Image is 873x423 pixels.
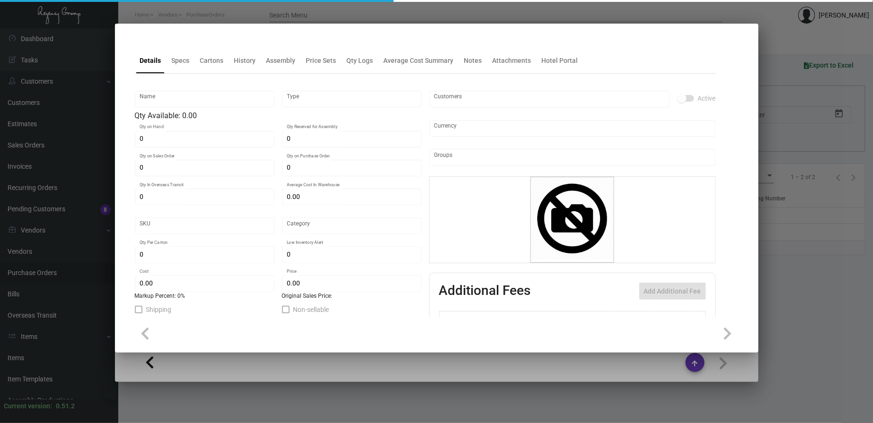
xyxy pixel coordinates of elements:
div: History [234,56,256,66]
div: Qty Available: 0.00 [135,110,422,121]
h2: Additional Fees [439,283,531,300]
th: Type [468,311,574,328]
span: Shipping [146,304,172,315]
div: Attachments [493,56,531,66]
span: Add Additional Fee [644,287,701,295]
div: Current version: [4,401,52,411]
input: Add new.. [434,95,664,103]
th: Price [613,311,652,328]
div: Assembly [266,56,296,66]
div: Price Sets [306,56,336,66]
input: Add new.. [434,154,711,161]
th: Price type [652,311,694,328]
div: Average Cost Summary [384,56,454,66]
div: Cartons [200,56,224,66]
span: Active [698,93,716,104]
th: Cost [574,311,613,328]
th: Active [439,311,468,328]
div: Qty Logs [347,56,373,66]
div: 0.51.2 [56,401,75,411]
div: Hotel Portal [542,56,578,66]
div: Specs [172,56,190,66]
span: Non-sellable [293,304,329,315]
div: Notes [464,56,482,66]
div: Details [140,56,161,66]
button: Add Additional Fee [639,283,706,300]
